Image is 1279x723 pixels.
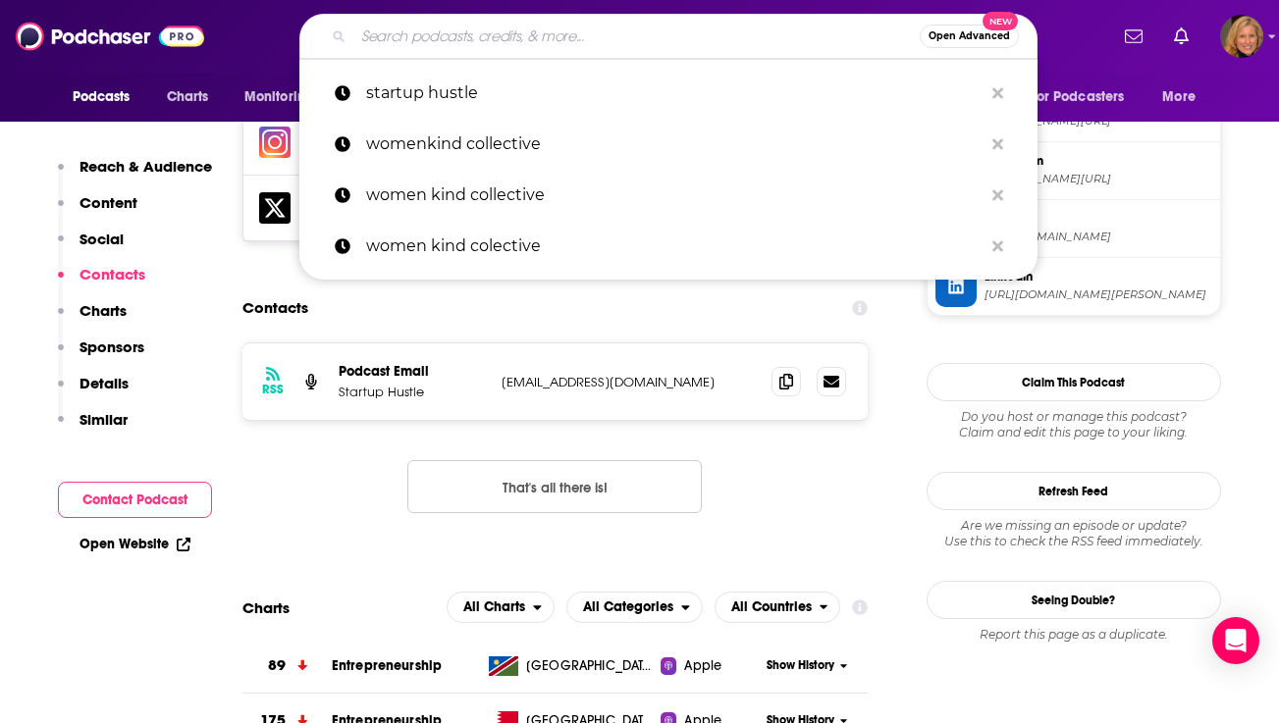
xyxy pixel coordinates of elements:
a: Entrepreneurship [332,657,442,674]
button: open menu [231,78,340,116]
span: All Countries [731,600,812,614]
button: Nothing here. [407,460,702,513]
button: Claim This Podcast [927,363,1221,401]
a: startup hustle [299,68,1038,119]
h2: Platforms [447,592,555,623]
button: open menu [566,592,703,623]
a: Seeing Double? [927,581,1221,619]
h2: Charts [242,598,290,617]
span: Logged in as LauraHVM [1220,15,1263,58]
span: Show History [767,657,834,674]
button: open menu [1018,78,1153,116]
span: Podcasts [73,83,131,111]
div: Claim and edit this page to your liking. [927,409,1221,440]
button: open menu [447,592,555,623]
button: Open AdvancedNew [920,25,1019,48]
h2: Categories [566,592,703,623]
button: Contact Podcast [58,482,212,518]
span: Monitoring [244,83,314,111]
p: Podcast Email [339,363,486,380]
p: Charts [80,301,127,320]
button: Social [58,230,124,266]
p: Content [80,193,137,212]
button: Charts [58,301,127,337]
span: For Podcasters [1031,83,1125,111]
span: Do you host or manage this podcast? [927,409,1221,425]
p: Reach & Audience [80,157,212,176]
h2: Countries [715,592,841,623]
a: Charts [154,78,221,116]
img: User Profile [1220,15,1263,58]
span: Instagram [985,152,1212,170]
img: Podchaser - Follow, Share and Rate Podcasts [16,18,204,55]
button: Details [58,374,129,410]
span: More [1162,83,1196,111]
a: Linkedin[URL][DOMAIN_NAME][PERSON_NAME] [935,266,1212,307]
button: Show profile menu [1220,15,1263,58]
span: https://www.linkedin.com/in/charlotte-a-clark [985,287,1212,302]
p: Similar [80,410,128,429]
a: Open Website [80,536,190,552]
p: [EMAIL_ADDRESS][DOMAIN_NAME] [502,374,757,390]
p: womenkind collective [366,119,983,170]
p: Social [80,230,124,248]
h2: Contacts [242,289,308,327]
p: startup hustle [366,68,983,119]
button: open menu [59,78,156,116]
span: All Charts [463,600,525,614]
span: Linkedin [985,268,1212,285]
div: Search podcasts, credits, & more... [299,14,1038,59]
img: iconImage [259,127,291,158]
a: [GEOGRAPHIC_DATA] [481,656,661,676]
a: womenkind collective [299,119,1038,170]
p: Details [80,374,129,392]
a: Show notifications dropdown [1166,20,1197,53]
span: instagram.com/startuphustlepodcast [985,172,1212,186]
button: Contacts [58,265,145,301]
h3: 89 [268,654,286,677]
button: Similar [58,410,128,446]
a: women kind collective [299,170,1038,221]
span: Charts [167,83,209,111]
span: New [983,12,1018,30]
p: Sponsors [80,337,144,356]
span: All Categories [583,600,673,614]
p: women kind collective [366,170,983,221]
span: https://www.youtube.com/@StartupHustle [985,230,1212,244]
a: 89 [242,639,332,693]
a: YouTube[URL][DOMAIN_NAME] [935,208,1212,249]
a: Apple [661,656,760,676]
div: Are we missing an episode or update? Use this to check the RSS feed immediately. [927,518,1221,549]
span: twitter.com/startupsxyz [985,114,1212,129]
button: open menu [1148,78,1220,116]
button: Refresh Feed [927,472,1221,510]
div: Open Intercom Messenger [1212,617,1259,664]
p: women kind colective [366,221,983,272]
div: Report this page as a duplicate. [927,627,1221,643]
a: women kind colective [299,221,1038,272]
span: Apple [684,656,721,676]
a: Show notifications dropdown [1117,20,1150,53]
button: Content [58,193,137,230]
h3: RSS [262,382,284,397]
p: Contacts [80,265,145,284]
button: Sponsors [58,337,144,374]
a: Instagram[DOMAIN_NAME][URL] [935,150,1212,191]
p: Startup Hustle [339,384,486,400]
span: YouTube [985,210,1212,228]
input: Search podcasts, credits, & more... [353,21,920,52]
span: Namibia [526,656,654,676]
button: open menu [715,592,841,623]
button: Show History [760,657,854,674]
span: Open Advanced [929,31,1010,41]
button: Reach & Audience [58,157,212,193]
